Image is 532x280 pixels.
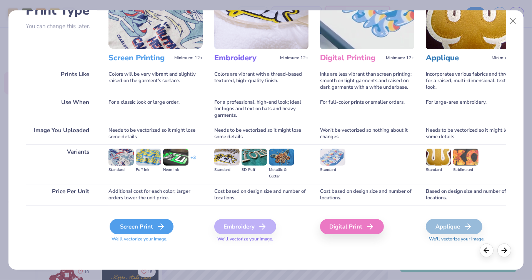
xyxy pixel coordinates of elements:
[426,236,520,242] span: We'll vectorize your image.
[269,167,294,180] div: Metallic & Glitter
[242,167,267,173] div: 3D Puff
[26,184,97,205] div: Price Per Unit
[174,55,203,61] span: Minimum: 12+
[214,123,309,144] div: Needs to be vectorized so it might lose some details
[426,167,451,173] div: Standard
[110,219,173,234] div: Screen Print
[108,53,171,63] h3: Screen Printing
[426,95,520,123] div: For large-area embroidery.
[108,236,203,242] span: We'll vectorize your image.
[320,123,414,144] div: Won't be vectorized so nothing about it changes
[320,184,414,205] div: Cost based on design size and number of locations.
[163,149,188,166] img: Neon Ink
[426,219,482,234] div: Applique
[426,149,451,166] img: Standard
[426,53,489,63] h3: Applique
[320,67,414,95] div: Inks are less vibrant than screen printing; smooth on light garments and raised on dark garments ...
[108,67,203,95] div: Colors will be very vibrant and slightly raised on the garment's surface.
[108,149,134,166] img: Standard
[506,14,520,28] button: Close
[453,167,479,173] div: Sublimated
[214,236,309,242] span: We'll vectorize your image.
[163,167,188,173] div: Neon Ink
[108,95,203,123] div: For a classic look or large order.
[214,149,240,166] img: Standard
[386,55,414,61] span: Minimum: 12+
[280,55,309,61] span: Minimum: 12+
[320,167,345,173] div: Standard
[320,149,345,166] img: Standard
[136,167,161,173] div: Puff Ink
[492,55,520,61] span: Minimum: 12+
[214,67,309,95] div: Colors are vibrant with a thread-based textured, high-quality finish.
[214,184,309,205] div: Cost based on design size and number of locations.
[108,167,134,173] div: Standard
[320,95,414,123] div: For full-color prints or smaller orders.
[320,53,383,63] h3: Digital Printing
[108,184,203,205] div: Additional cost for each color; larger orders lower the unit price.
[426,184,520,205] div: Based on design size and number of locations.
[426,123,520,144] div: Needs to be vectorized so it might lose some details
[26,67,97,95] div: Prints Like
[426,67,520,95] div: Incorporates various fabrics and threads for a raised, multi-dimensional, textured look.
[190,154,196,167] div: + 3
[214,219,276,234] div: Embroidery
[136,149,161,166] img: Puff Ink
[26,95,97,123] div: Use When
[26,144,97,184] div: Variants
[320,219,384,234] div: Digital Print
[242,149,267,166] img: 3D Puff
[26,23,97,30] p: You can change this later.
[108,123,203,144] div: Needs to be vectorized so it might lose some details
[453,149,479,166] img: Sublimated
[269,149,294,166] img: Metallic & Glitter
[214,53,277,63] h3: Embroidery
[26,123,97,144] div: Image You Uploaded
[214,95,309,123] div: For a professional, high-end look; ideal for logos and text on hats and heavy garments.
[214,167,240,173] div: Standard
